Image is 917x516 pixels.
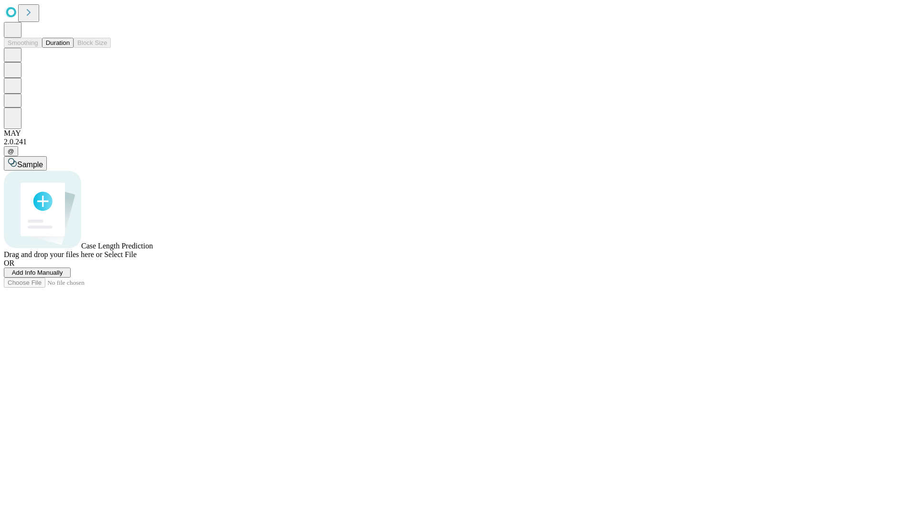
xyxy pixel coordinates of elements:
[4,268,71,278] button: Add Info Manually
[8,148,14,155] span: @
[4,146,18,156] button: @
[4,259,14,267] span: OR
[17,161,43,169] span: Sample
[12,269,63,276] span: Add Info Manually
[42,38,74,48] button: Duration
[81,242,153,250] span: Case Length Prediction
[4,38,42,48] button: Smoothing
[104,250,137,258] span: Select File
[4,138,913,146] div: 2.0.241
[4,129,913,138] div: MAY
[4,156,47,171] button: Sample
[74,38,111,48] button: Block Size
[4,250,102,258] span: Drag and drop your files here or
